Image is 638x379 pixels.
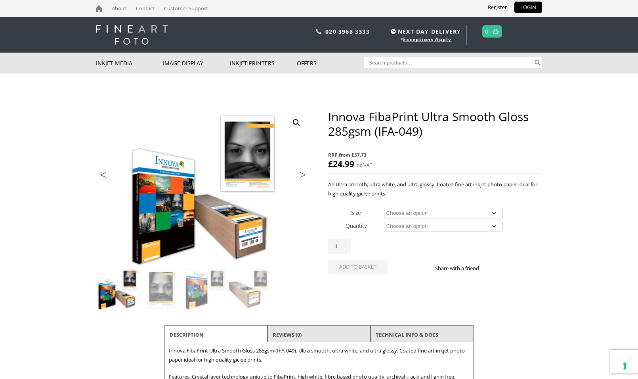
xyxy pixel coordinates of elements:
a: Description [170,328,204,342]
img: Innova FibaPrint Ultra Smooth Gloss 285gsm (IFA-049) - Image 4 [227,267,270,310]
button: Your consent preferences for tracking technologies [618,359,632,373]
a: 0 [485,26,489,37]
a: Offers [297,53,364,74]
span: RRP from £37.73 [328,150,542,159]
a: TECHNICAL INFO & DOCS [376,328,438,342]
h1: Innova FibaPrint Ultra Smooth Gloss 285gsm (IFA-049) [328,109,542,138]
span: £ [328,158,333,169]
a: View full-screen image gallery [289,116,304,130]
img: basket.svg [493,29,499,34]
button: Add to basket [328,260,388,274]
a: Register [482,2,513,13]
label: Quantity [346,222,367,229]
a: Image Display [163,53,230,74]
p: Innova FibaPrint Ultra Smooth Gloss 285gsm (IFA-049). Ultra smooth, ultra white, and ultra glossy... [169,346,469,364]
button: Search [533,57,542,68]
span: NEXT DAY DELIVERY [389,27,461,36]
input: Search products… [364,57,533,68]
p: Share with a friend [435,264,489,273]
a: Inkjet Media [96,53,163,74]
img: logo-white.svg [96,25,168,45]
img: facebook sharing button [489,265,495,271]
a: Exceptions Apply [403,36,451,43]
img: email sharing button [508,265,514,271]
a: 020 3968 3333 [325,28,370,35]
a: Inkjet Printers [230,53,297,74]
a: LOGIN [514,2,542,13]
img: Innova FibaPrint Ultra Smooth Gloss 285gsm (IFA-049) - Image 2 [140,267,183,310]
label: Size [351,209,361,216]
input: Product quantity [328,239,351,254]
img: twitter sharing button [498,265,504,271]
img: phone.svg [316,29,321,34]
img: Innova FibaPrint Ultra Smooth Gloss 285gsm (IFA-049) [96,267,139,310]
p: An Ultra smooth, ultra white, and ultra glossy. Coated fine art inkjet photo paper ideal for high... [328,180,542,198]
img: time.svg [391,29,396,34]
a: Reviews (0) [273,328,302,342]
bdi: 24.99 [328,158,354,169]
img: Innova FibaPrint Ultra Smooth Gloss 285gsm (IFA-049) - Image 3 [183,267,226,310]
